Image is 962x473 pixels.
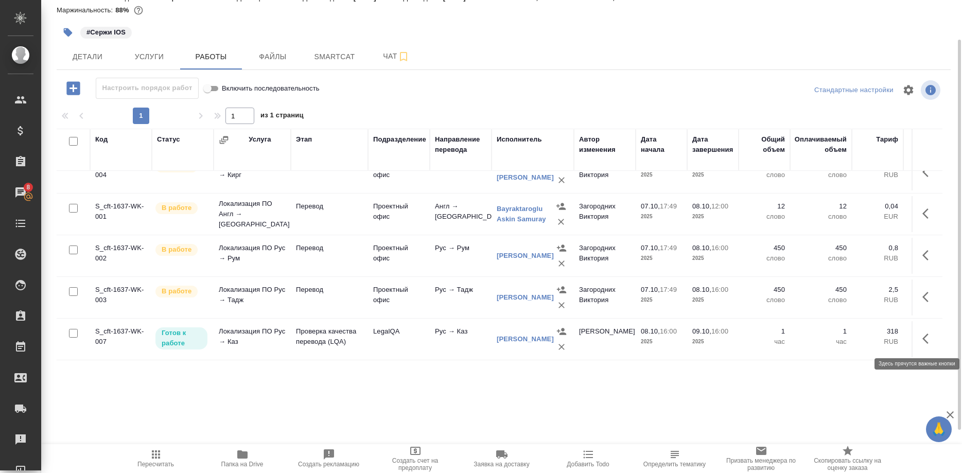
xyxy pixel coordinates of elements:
[553,199,569,214] button: Назначить
[916,285,941,309] button: Здесь прячутся важные кнопки
[579,134,631,155] div: Автор изменения
[930,418,948,440] span: 🙏
[795,326,847,337] p: 1
[497,252,554,259] a: [PERSON_NAME]
[154,326,208,351] div: Исполнитель может приступить к работе
[368,196,430,232] td: Проектный офис
[908,253,955,264] p: RUB
[574,279,636,316] td: Загородних Виктория
[921,80,942,100] span: Посмотреть информацию
[86,27,126,38] p: #Сержи IOS
[812,82,896,98] div: split button
[857,170,898,180] p: RUB
[554,282,569,297] button: Назначить
[296,201,363,212] p: Перевод
[249,134,271,145] div: Услуга
[795,295,847,305] p: слово
[857,243,898,253] p: 0,8
[641,286,660,293] p: 07.10,
[154,285,208,299] div: Исполнитель выполняет работу
[908,285,955,295] p: 1 125
[641,253,682,264] p: 2025
[795,201,847,212] p: 12
[711,286,728,293] p: 16:00
[641,170,682,180] p: 2025
[926,416,952,442] button: 🙏
[368,321,430,357] td: LegalQA
[430,321,492,357] td: Рус → Каз
[57,21,79,44] button: Добавить тэг
[296,285,363,295] p: Перевод
[214,154,291,190] td: Локализация ПО Рус → Кирг
[497,293,554,301] a: [PERSON_NAME]
[574,238,636,274] td: Загородних Виктория
[692,327,711,335] p: 09.10,
[368,279,430,316] td: Проектный офис
[154,201,208,215] div: Исполнитель выполняет работу
[296,134,312,145] div: Этап
[660,244,677,252] p: 17:49
[162,328,201,348] p: Готов к работе
[296,326,363,347] p: Проверка качества перевода (LQA)
[908,243,955,253] p: 360
[744,326,785,337] p: 1
[554,240,569,256] button: Назначить
[744,285,785,295] p: 450
[373,134,426,145] div: Подразделение
[795,285,847,295] p: 450
[916,201,941,226] button: Здесь прячутся важные кнопки
[186,50,236,63] span: Работы
[692,202,711,210] p: 08.10,
[641,202,660,210] p: 07.10,
[744,201,785,212] p: 12
[554,256,569,271] button: Удалить
[916,243,941,268] button: Здесь прячутся важные кнопки
[876,134,898,145] div: Тариф
[296,243,363,253] p: Перевод
[857,326,898,337] p: 318
[553,214,569,230] button: Удалить
[711,327,728,335] p: 16:00
[795,243,847,253] p: 450
[857,253,898,264] p: RUB
[641,337,682,347] p: 2025
[660,286,677,293] p: 17:49
[692,286,711,293] p: 08.10,
[430,154,492,190] td: Рус → Кирг
[692,244,711,252] p: 08.10,
[368,154,430,190] td: Проектный офис
[660,202,677,210] p: 17:49
[857,212,898,222] p: EUR
[744,212,785,222] p: слово
[260,109,304,124] span: из 1 страниц
[692,253,733,264] p: 2025
[132,4,145,17] button: 4430.40 RUB; 0.48 EUR;
[248,50,298,63] span: Файлы
[430,238,492,274] td: Рус → Рум
[711,244,728,252] p: 16:00
[154,243,208,257] div: Исполнитель выполняет работу
[641,134,682,155] div: Дата начала
[554,172,569,188] button: Удалить
[90,154,152,190] td: S_cft-1637-WK-004
[214,194,291,235] td: Локализация ПО Англ → [GEOGRAPHIC_DATA]
[744,295,785,305] p: слово
[641,327,660,335] p: 08.10,
[430,196,492,232] td: Англ → [GEOGRAPHIC_DATA]
[368,238,430,274] td: Проектный офис
[916,160,941,184] button: Здесь прячутся важные кнопки
[857,295,898,305] p: RUB
[554,297,569,313] button: Удалить
[795,253,847,264] p: слово
[90,279,152,316] td: S_cft-1637-WK-003
[397,50,410,63] svg: Подписаться
[20,182,36,192] span: 8
[692,337,733,347] p: 2025
[430,279,492,316] td: Рус → Тадж
[908,170,955,180] p: RUB
[744,243,785,253] p: 450
[744,337,785,347] p: час
[435,134,486,155] div: Направление перевода
[574,321,636,357] td: [PERSON_NAME]
[795,337,847,347] p: час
